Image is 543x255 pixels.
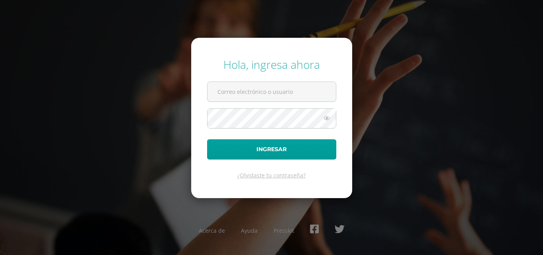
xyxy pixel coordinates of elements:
[207,57,336,72] div: Hola, ingresa ahora
[273,227,294,234] a: Presskit
[241,227,258,234] a: Ayuda
[208,82,336,101] input: Correo electrónico o usuario
[207,139,336,160] button: Ingresar
[199,227,225,234] a: Acerca de
[237,171,306,179] a: ¿Olvidaste tu contraseña?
